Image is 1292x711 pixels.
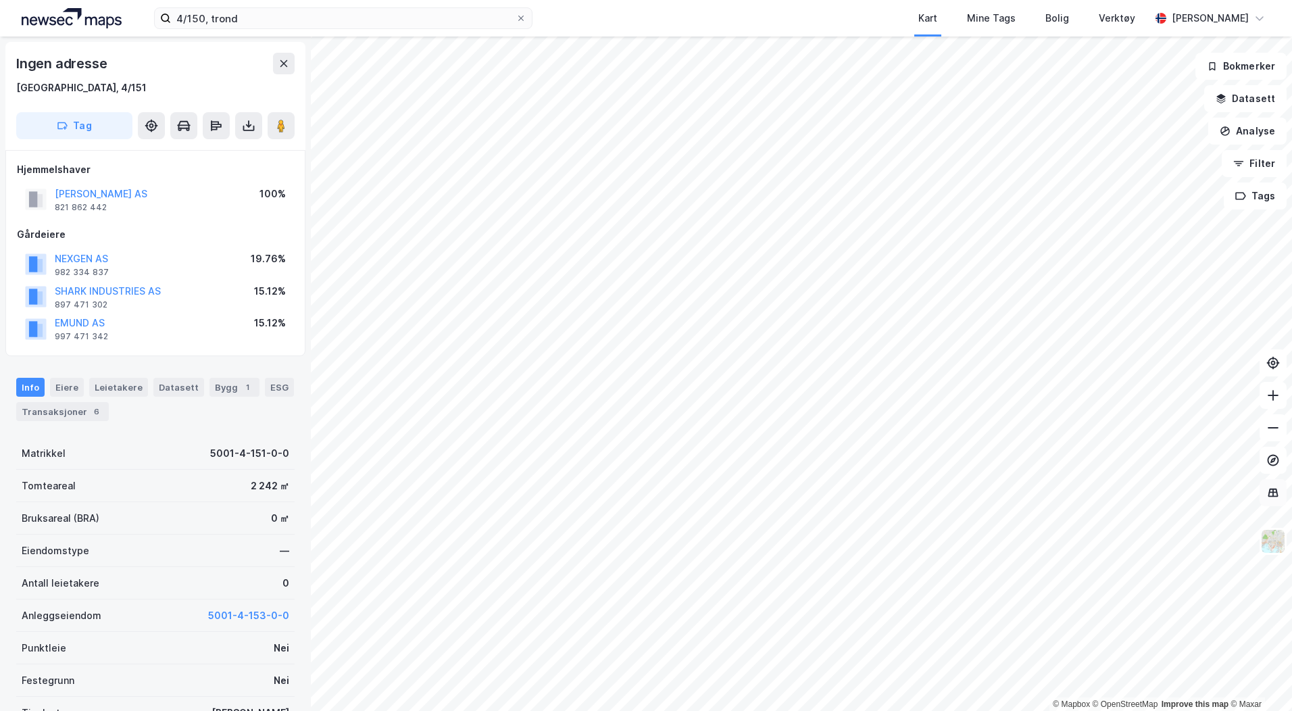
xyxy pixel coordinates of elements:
div: 1 [241,381,254,394]
div: Kart [918,10,937,26]
div: 19.76% [251,251,286,267]
div: Verktøy [1099,10,1135,26]
a: Mapbox [1053,700,1090,709]
div: Mine Tags [967,10,1016,26]
div: Bolig [1045,10,1069,26]
div: Hjemmelshaver [17,162,294,178]
div: Info [16,378,45,397]
div: Anleggseiendom [22,608,101,624]
button: Filter [1222,150,1287,177]
div: 2 242 ㎡ [251,478,289,494]
img: logo.a4113a55bc3d86da70a041830d287a7e.svg [22,8,122,28]
button: Datasett [1204,85,1287,112]
div: Nei [274,640,289,656]
div: Eiendomstype [22,543,89,559]
div: 100% [259,186,286,202]
button: Tag [16,112,132,139]
div: 982 334 837 [55,267,109,278]
button: Analyse [1208,118,1287,145]
div: Ingen adresse [16,53,109,74]
div: 897 471 302 [55,299,107,310]
div: 6 [90,405,103,418]
button: Bokmerker [1195,53,1287,80]
div: 997 471 342 [55,331,108,342]
div: Punktleie [22,640,66,656]
div: 5001-4-151-0-0 [210,445,289,462]
div: Datasett [153,378,204,397]
div: Bruksareal (BRA) [22,510,99,526]
div: Antall leietakere [22,575,99,591]
div: Tomteareal [22,478,76,494]
div: Bygg [209,378,259,397]
div: Matrikkel [22,445,66,462]
button: Tags [1224,182,1287,210]
img: Z [1260,529,1286,554]
div: — [280,543,289,559]
div: [PERSON_NAME] [1172,10,1249,26]
iframe: Chat Widget [1224,646,1292,711]
div: Kontrollprogram for chat [1224,646,1292,711]
a: Improve this map [1162,700,1228,709]
div: 15.12% [254,283,286,299]
div: Transaksjoner [16,402,109,421]
div: 15.12% [254,315,286,331]
div: 0 [282,575,289,591]
div: [GEOGRAPHIC_DATA], 4/151 [16,80,147,96]
div: 0 ㎡ [271,510,289,526]
button: 5001-4-153-0-0 [208,608,289,624]
div: ESG [265,378,294,397]
div: Gårdeiere [17,226,294,243]
div: Leietakere [89,378,148,397]
div: 821 862 442 [55,202,107,213]
a: OpenStreetMap [1093,700,1158,709]
div: Nei [274,672,289,689]
div: Festegrunn [22,672,74,689]
div: Eiere [50,378,84,397]
input: Søk på adresse, matrikkel, gårdeiere, leietakere eller personer [171,8,516,28]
